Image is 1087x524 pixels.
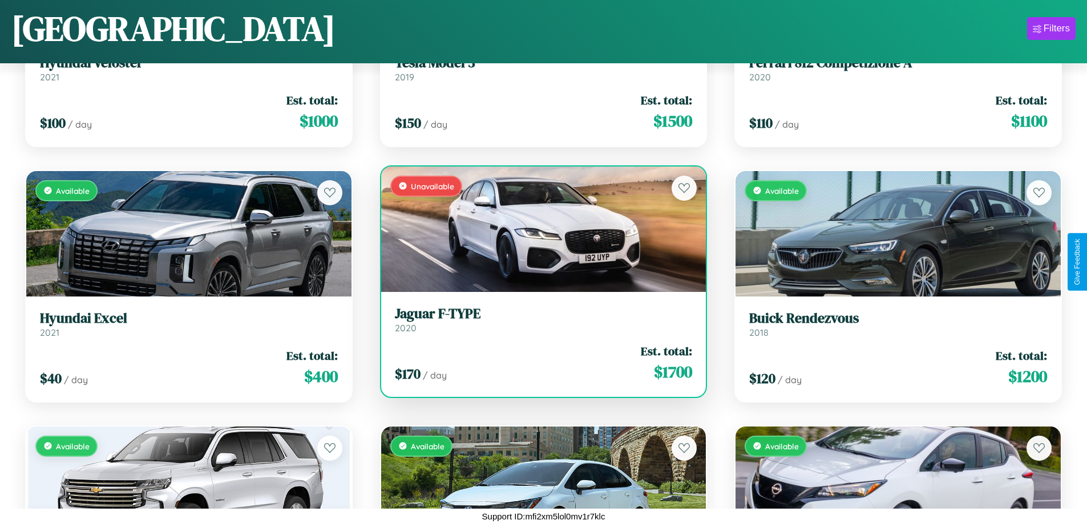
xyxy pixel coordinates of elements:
button: Filters [1027,17,1076,40]
a: Tesla Model 32019 [395,55,693,83]
a: Hyundai Veloster2021 [40,55,338,83]
span: / day [68,119,92,130]
h3: Hyundai Excel [40,310,338,327]
h3: Ferrari 812 Competizione A [749,55,1047,71]
span: $ 40 [40,369,62,388]
span: / day [775,119,799,130]
span: $ 1100 [1011,109,1047,132]
h3: Tesla Model 3 [395,55,693,71]
span: $ 1500 [653,109,692,132]
span: 2021 [40,327,59,338]
span: $ 1000 [300,109,338,132]
span: 2020 [395,322,417,334]
span: Available [56,186,90,196]
span: Est. total: [641,92,692,108]
div: Give Feedback [1073,239,1081,285]
span: Unavailable [411,181,454,191]
span: Available [765,441,799,451]
span: $ 150 [395,113,421,132]
span: 2018 [749,327,769,338]
span: / day [778,374,802,385]
span: Est. total: [996,347,1047,364]
span: $ 170 [395,364,421,383]
a: Buick Rendezvous2018 [749,310,1047,338]
span: Available [411,441,445,451]
p: Support ID: mfi2xm5lol0mv1r7klc [482,509,605,524]
span: Est. total: [286,347,338,364]
h3: Hyundai Veloster [40,55,338,71]
a: Ferrari 812 Competizione A2020 [749,55,1047,83]
span: Est. total: [996,92,1047,108]
span: / day [423,369,447,381]
span: / day [423,119,447,130]
span: $ 120 [749,369,775,388]
h3: Jaguar F-TYPE [395,306,693,322]
span: $ 1700 [654,360,692,383]
span: $ 100 [40,113,66,132]
div: Filters [1044,23,1070,34]
h3: Buick Rendezvous [749,310,1047,327]
span: Available [765,186,799,196]
span: $ 110 [749,113,773,132]
h1: [GEOGRAPHIC_DATA] [11,5,336,52]
span: 2019 [395,71,414,83]
span: Est. total: [286,92,338,108]
span: Available [56,441,90,451]
span: Est. total: [641,343,692,359]
span: / day [64,374,88,385]
span: 2020 [749,71,771,83]
span: $ 1200 [1008,365,1047,388]
a: Hyundai Excel2021 [40,310,338,338]
span: 2021 [40,71,59,83]
span: $ 400 [304,365,338,388]
a: Jaguar F-TYPE2020 [395,306,693,334]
